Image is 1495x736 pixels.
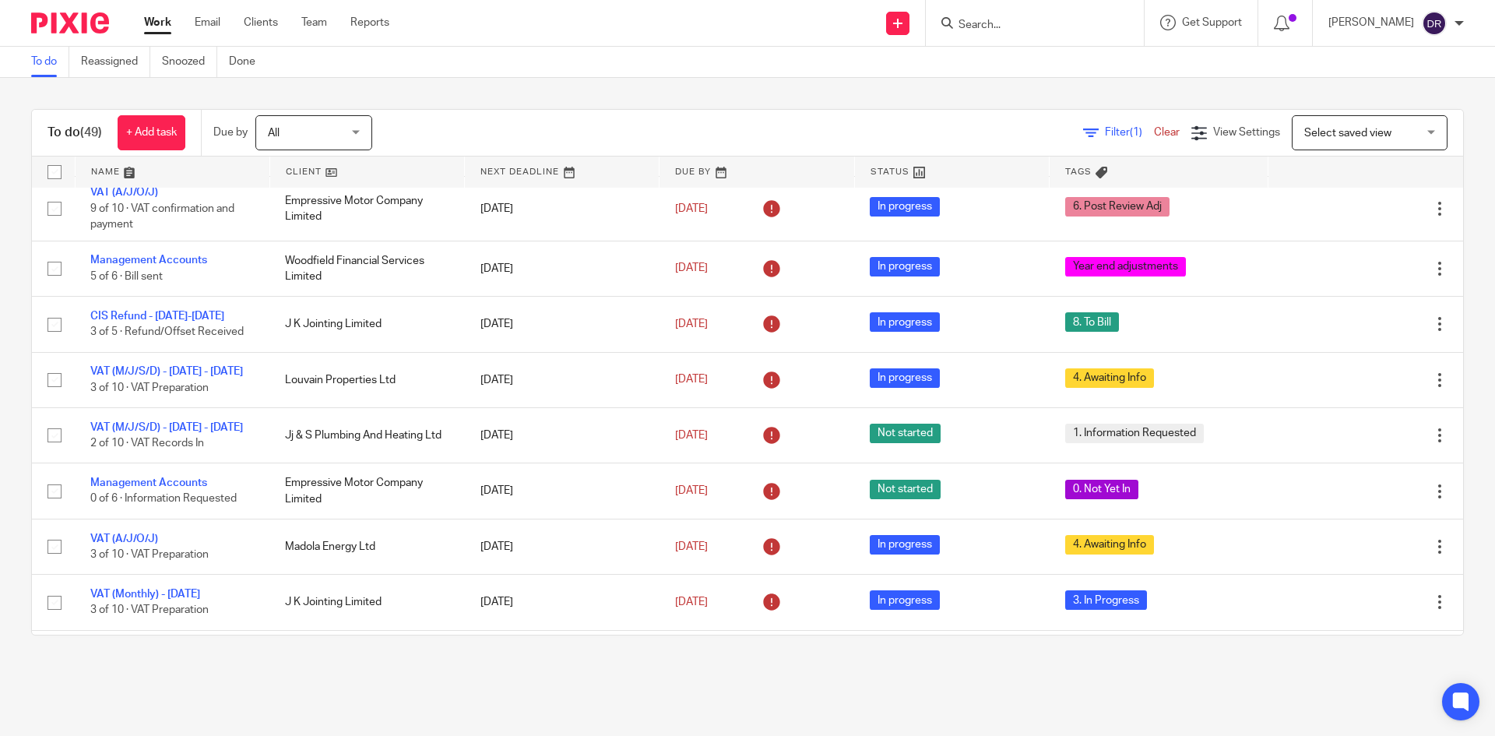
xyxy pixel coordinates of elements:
td: J K Jointing Limited [269,575,464,630]
td: Empressive Motor Company Limited [269,463,464,519]
a: VAT (Monthly) - [DATE] [90,589,200,600]
span: In progress [870,368,940,388]
span: 5 of 6 · Bill sent [90,271,163,282]
span: Not started [870,480,941,499]
span: Tags [1065,167,1092,176]
span: In progress [870,590,940,610]
span: [DATE] [675,319,708,329]
span: 3 of 10 · VAT Preparation [90,549,209,560]
span: [DATE] [675,263,708,274]
a: Team [301,15,327,30]
td: [DATE] [465,407,660,463]
a: Clear [1154,127,1180,138]
p: [PERSON_NAME] [1328,15,1414,30]
span: 3 of 10 · VAT Preparation [90,382,209,393]
span: View Settings [1213,127,1280,138]
span: 4. Awaiting Info [1065,368,1154,388]
span: 0 of 6 · Information Requested [90,494,237,505]
td: [DATE] [465,241,660,296]
span: [DATE] [675,203,708,214]
td: Madola Energy Ltd [269,519,464,574]
span: [DATE] [675,485,708,496]
h1: To do [47,125,102,141]
img: Pixie [31,12,109,33]
span: 0. Not Yet In [1065,480,1138,499]
a: Reports [350,15,389,30]
td: [DATE] [465,630,660,685]
a: VAT (M/J/S/D) - [DATE] - [DATE] [90,422,243,433]
span: 4. Awaiting Info [1065,535,1154,555]
td: [DATE] [465,352,660,407]
p: Due by [213,125,248,140]
td: [DATE] [465,575,660,630]
td: Woodfield Financial Services Limited [269,241,464,296]
td: Mill Lane Hospitality Group Ltd [269,630,464,685]
td: J K Jointing Limited [269,297,464,352]
img: svg%3E [1422,11,1447,36]
td: Louvain Properties Ltd [269,352,464,407]
a: Email [195,15,220,30]
span: 3 of 5 · Refund/Offset Received [90,326,244,337]
span: 2 of 10 · VAT Records In [90,438,204,449]
a: Work [144,15,171,30]
a: Clients [244,15,278,30]
span: 9 of 10 · VAT confirmation and payment [90,203,234,231]
span: Filter [1105,127,1154,138]
span: [DATE] [675,430,708,441]
span: [DATE] [675,597,708,607]
td: Jj & S Plumbing And Heating Ltd [269,407,464,463]
span: In progress [870,535,940,555]
a: VAT (A/J/O/J) [90,534,158,544]
a: Done [229,47,267,77]
span: (1) [1130,127,1142,138]
input: Search [957,19,1097,33]
a: + Add task [118,115,185,150]
a: Management Accounts [90,477,207,488]
a: CIS Refund - [DATE]-[DATE] [90,311,224,322]
td: [DATE] [465,177,660,241]
span: Get Support [1182,17,1242,28]
a: Reassigned [81,47,150,77]
td: [DATE] [465,297,660,352]
span: (49) [80,126,102,139]
a: To do [31,47,69,77]
span: 8. To Bill [1065,312,1119,332]
span: 3 of 10 · VAT Preparation [90,605,209,616]
span: All [268,128,280,139]
span: Year end adjustments [1065,257,1186,276]
td: [DATE] [465,463,660,519]
a: Management Accounts [90,255,207,266]
span: Select saved view [1304,128,1391,139]
td: [DATE] [465,519,660,574]
span: [DATE] [675,375,708,386]
span: In progress [870,197,940,217]
a: Snoozed [162,47,217,77]
span: 3. In Progress [1065,590,1147,610]
a: VAT (M/J/S/D) - [DATE] - [DATE] [90,366,243,377]
span: In progress [870,312,940,332]
span: Not started [870,424,941,443]
span: [DATE] [675,541,708,552]
td: Empressive Motor Company Limited [269,177,464,241]
span: In progress [870,257,940,276]
a: VAT (A/J/O/J) [90,187,158,198]
span: 1. Information Requested [1065,424,1204,443]
span: 6. Post Review Adj [1065,197,1170,217]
